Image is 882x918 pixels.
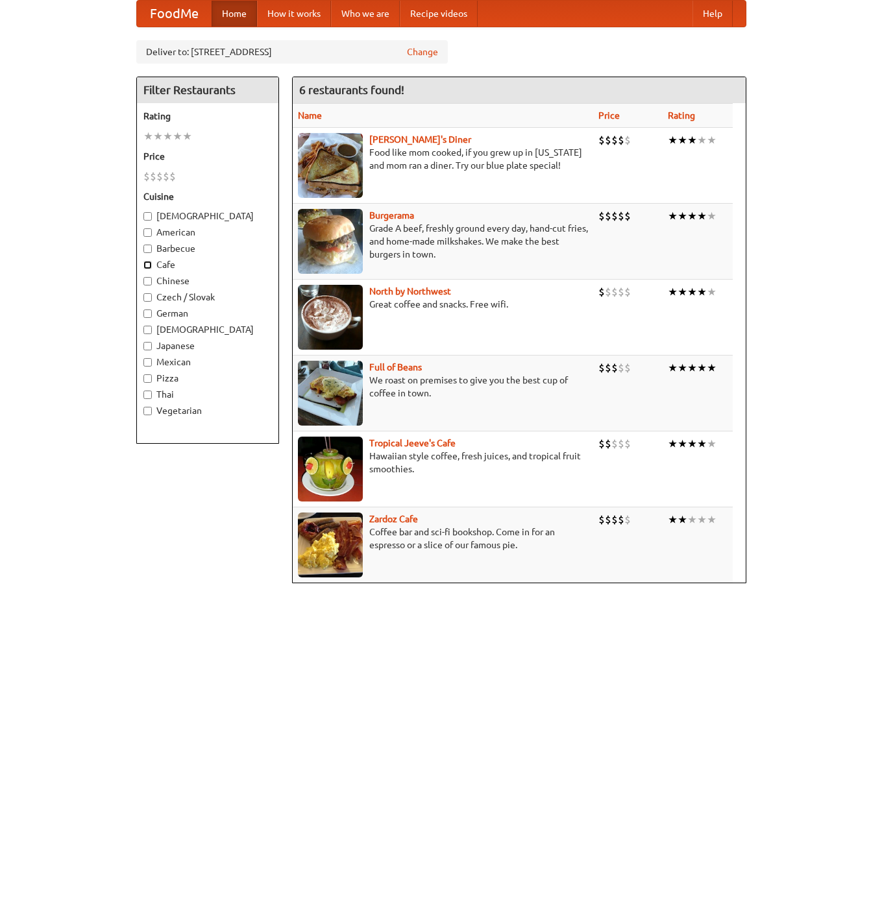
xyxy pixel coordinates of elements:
[697,513,707,527] li: ★
[298,222,588,261] p: Grade A beef, freshly ground every day, hand-cut fries, and home-made milkshakes. We make the bes...
[678,513,687,527] li: ★
[150,169,156,184] li: $
[707,361,717,375] li: ★
[369,286,451,296] a: North by Northwest
[611,133,618,147] li: $
[143,150,272,163] h5: Price
[697,209,707,223] li: ★
[605,437,611,451] li: $
[707,437,717,451] li: ★
[298,110,322,121] a: Name
[668,285,678,299] li: ★
[143,388,272,401] label: Thai
[298,437,363,501] img: jeeves.jpg
[298,285,363,350] img: north.jpg
[611,209,618,223] li: $
[668,209,678,223] li: ★
[298,146,588,172] p: Food like mom cooked, if you grew up in [US_STATE] and mom ran a diner. Try our blue plate special!
[143,356,272,368] label: Mexican
[163,129,173,143] li: ★
[678,133,687,147] li: ★
[611,361,618,375] li: $
[143,323,272,336] label: [DEMOGRAPHIC_DATA]
[143,309,152,318] input: German
[697,361,707,375] li: ★
[143,293,152,302] input: Czech / Slovak
[143,190,272,203] h5: Cuisine
[143,358,152,367] input: Mexican
[212,1,257,27] a: Home
[598,133,605,147] li: $
[624,133,631,147] li: $
[611,513,618,527] li: $
[143,342,152,350] input: Japanese
[598,437,605,451] li: $
[687,285,697,299] li: ★
[298,133,363,198] img: sallys.jpg
[687,361,697,375] li: ★
[143,274,272,287] label: Chinese
[668,133,678,147] li: ★
[299,84,404,96] ng-pluralize: 6 restaurants found!
[624,361,631,375] li: $
[369,438,456,448] a: Tropical Jeeve's Cafe
[136,40,448,64] div: Deliver to: [STREET_ADDRESS]
[605,513,611,527] li: $
[143,391,152,399] input: Thai
[668,361,678,375] li: ★
[143,228,152,237] input: American
[137,77,278,103] h4: Filter Restaurants
[707,513,717,527] li: ★
[407,45,438,58] a: Change
[668,513,678,527] li: ★
[618,437,624,451] li: $
[143,277,152,285] input: Chinese
[678,437,687,451] li: ★
[668,110,695,121] a: Rating
[624,437,631,451] li: $
[598,209,605,223] li: $
[137,1,212,27] a: FoodMe
[182,129,192,143] li: ★
[369,514,418,524] b: Zardoz Cafe
[624,285,631,299] li: $
[298,450,588,476] p: Hawaiian style coffee, fresh juices, and tropical fruit smoothies.
[400,1,478,27] a: Recipe videos
[298,374,588,400] p: We roast on premises to give you the best cup of coffee in town.
[153,129,163,143] li: ★
[369,210,414,221] a: Burgerama
[369,134,471,145] a: [PERSON_NAME]'s Diner
[143,339,272,352] label: Japanese
[668,437,678,451] li: ★
[143,169,150,184] li: $
[143,291,272,304] label: Czech / Slovak
[298,513,363,577] img: zardoz.jpg
[257,1,331,27] a: How it works
[369,362,422,372] a: Full of Beans
[687,513,697,527] li: ★
[143,261,152,269] input: Cafe
[143,372,272,385] label: Pizza
[618,209,624,223] li: $
[707,285,717,299] li: ★
[692,1,733,27] a: Help
[143,129,153,143] li: ★
[143,242,272,255] label: Barbecue
[298,361,363,426] img: beans.jpg
[611,437,618,451] li: $
[697,437,707,451] li: ★
[598,361,605,375] li: $
[678,209,687,223] li: ★
[707,133,717,147] li: ★
[143,245,152,253] input: Barbecue
[163,169,169,184] li: $
[143,407,152,415] input: Vegetarian
[707,209,717,223] li: ★
[605,361,611,375] li: $
[618,361,624,375] li: $
[143,258,272,271] label: Cafe
[598,285,605,299] li: $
